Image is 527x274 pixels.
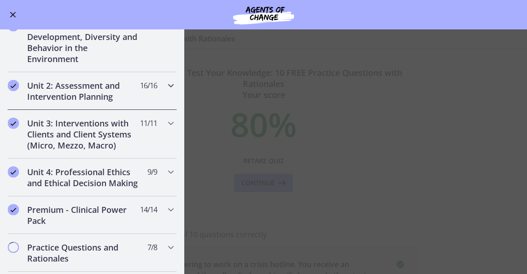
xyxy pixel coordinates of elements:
span: 9 / 9 [147,166,157,177]
h2: Unit 2: Assessment and Intervention Planning [27,80,140,102]
img: Agents of Change Social Work Test Prep [208,4,319,26]
span: 16 / 16 [140,80,157,91]
i: Completed [8,204,19,215]
h2: Unit 4: Professional Ethics and Ethical Decision Making [27,166,140,188]
i: Completed [8,80,19,91]
span: 11 / 11 [140,118,157,129]
h2: Premium - Clinical Power Pack [27,204,140,226]
i: Completed [8,166,19,177]
button: Enable menu [7,9,18,20]
span: 14 / 14 [140,204,157,215]
h2: Unit 1: Human Development, Diversity and Behavior in the Environment [27,20,140,64]
h2: Practice Questions and Rationales [27,242,140,264]
i: Completed [8,118,19,129]
h2: Unit 3: Interventions with Clients and Client Systems (Micro, Mezzo, Macro) [27,118,140,151]
span: 7 / 8 [147,242,157,253]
